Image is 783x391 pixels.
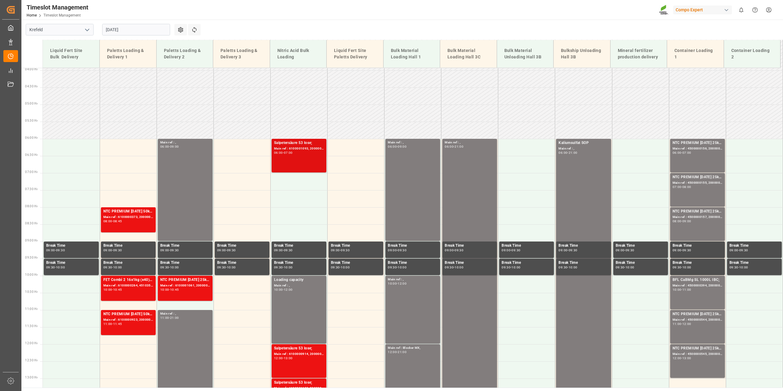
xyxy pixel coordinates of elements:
[25,307,38,311] span: 11:00 Hr
[673,146,722,151] div: Main ref : 4500000156, 2000000004;
[217,249,226,252] div: 09:00
[567,249,568,252] div: -
[48,45,95,63] div: Liquid Fert Site Bulk Delivery
[511,249,520,252] div: 09:30
[739,266,748,269] div: 10:00
[673,215,722,220] div: Main ref : 4500000157, 2000000004;
[673,180,722,186] div: Main ref : 4500000155, 2000000004;
[274,277,324,283] div: Loading capacity
[673,260,722,266] div: Break Time
[673,345,722,352] div: NTC PREMIUM [DATE] 25kg (x42) INT;
[160,266,169,269] div: 09:30
[388,277,438,282] div: Main ref : ,
[284,266,293,269] div: 10:00
[102,24,170,35] input: DD.MM.YYYY
[25,153,38,157] span: 06:30 Hr
[616,266,625,269] div: 09:30
[283,288,284,291] div: -
[25,119,38,122] span: 05:30 Hr
[388,145,397,148] div: 06:00
[558,249,567,252] div: 09:00
[56,249,65,252] div: 09:30
[681,266,682,269] div: -
[274,260,324,266] div: Break Time
[160,288,169,291] div: 10:00
[567,266,568,269] div: -
[388,351,397,353] div: 12:00
[445,249,454,252] div: 09:00
[398,351,406,353] div: 21:00
[625,266,634,269] div: 10:00
[274,357,283,360] div: 12:00
[558,266,567,269] div: 09:30
[673,277,722,283] div: BFL CaBMg SL 1000L IBC;
[682,220,691,223] div: 09:00
[673,151,681,154] div: 06:00
[673,288,681,291] div: 10:00
[388,260,438,266] div: Break Time
[113,220,122,223] div: 08:45
[26,24,94,35] input: Type to search/select
[388,140,438,145] div: Main ref : ,
[681,151,682,154] div: -
[284,357,293,360] div: 13:00
[217,243,267,249] div: Break Time
[739,249,748,252] div: 09:30
[388,249,397,252] div: 09:00
[397,266,398,269] div: -
[569,151,577,154] div: 21:00
[616,243,666,249] div: Break Time
[673,4,734,16] button: Compo Expert
[25,239,38,242] span: 09:00 Hr
[227,249,236,252] div: 09:30
[113,266,122,269] div: 10:00
[673,186,681,188] div: 07:00
[274,386,324,391] div: Main ref : 6100001130, 2000001018;
[25,68,38,71] span: 04:00 Hr
[681,323,682,325] div: -
[510,266,511,269] div: -
[112,266,113,269] div: -
[616,249,625,252] div: 09:00
[170,266,179,269] div: 10:00
[113,288,122,291] div: 10:45
[170,316,179,319] div: 21:00
[681,186,682,188] div: -
[397,145,398,148] div: -
[388,266,397,269] div: 09:30
[445,260,495,266] div: Break Time
[160,311,210,316] div: Main ref : ,
[274,345,324,352] div: Salpetersäure 53 lose;
[673,352,722,357] div: Main ref : 4500000545, 2000000354;
[113,249,122,252] div: 09:30
[682,288,691,291] div: 11:00
[25,324,38,328] span: 11:30 Hr
[502,45,549,63] div: Bulk Material Unloading Hall 3B
[616,260,666,266] div: Break Time
[161,45,208,63] div: Paletts Loading & Delivery 2
[729,266,738,269] div: 09:30
[160,249,169,252] div: 09:00
[341,266,350,269] div: 10:00
[112,288,113,291] div: -
[331,266,340,269] div: 09:30
[673,311,722,317] div: NTC PREMIUM [DATE] 25kg (x42) INT;
[274,249,283,252] div: 09:00
[673,266,681,269] div: 09:30
[673,323,681,325] div: 11:00
[455,249,463,252] div: 09:30
[729,260,779,266] div: Break Time
[274,288,283,291] div: 10:00
[103,311,153,317] div: NTC PREMIUM [DATE] 50kg (x25) INT MTO;
[681,249,682,252] div: -
[558,243,608,249] div: Break Time
[615,45,662,63] div: Mineral fertilizer production delivery
[681,288,682,291] div: -
[103,266,112,269] div: 09:30
[103,243,153,249] div: Break Time
[218,45,265,63] div: Paletts Loading & Delivery 3
[567,151,568,154] div: -
[274,380,324,386] div: Salpetersäure 53 lose;
[502,260,551,266] div: Break Time
[673,6,732,14] div: Compo Expert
